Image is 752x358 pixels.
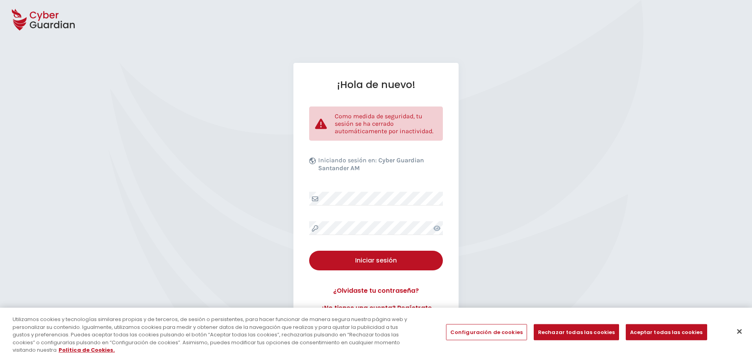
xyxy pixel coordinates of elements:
a: Más información sobre su privacidad, se abre en una nueva pestaña [59,346,115,354]
button: Configuración de cookies, Abre el cuadro de diálogo del centro de preferencias. [446,324,527,341]
a: ¿No tienes una cuenta? Regístrate [309,303,443,313]
button: Aceptar todas las cookies [626,324,707,341]
b: Cyber Guardian Santander AM [318,156,424,172]
button: Rechazar todas las cookies [534,324,619,341]
div: Utilizamos cookies y tecnologías similares propias y de terceros, de sesión o persistentes, para ... [13,316,414,354]
button: Iniciar sesión [309,251,443,270]
button: Cerrar [731,323,748,340]
h1: ¡Hola de nuevo! [309,79,443,91]
div: Iniciar sesión [315,256,437,265]
p: Como medida de seguridad, tu sesión se ha cerrado automáticamente por inactividad. [335,112,437,135]
p: Iniciando sesión en: [318,156,441,176]
a: ¿Olvidaste tu contraseña? [309,286,443,296]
